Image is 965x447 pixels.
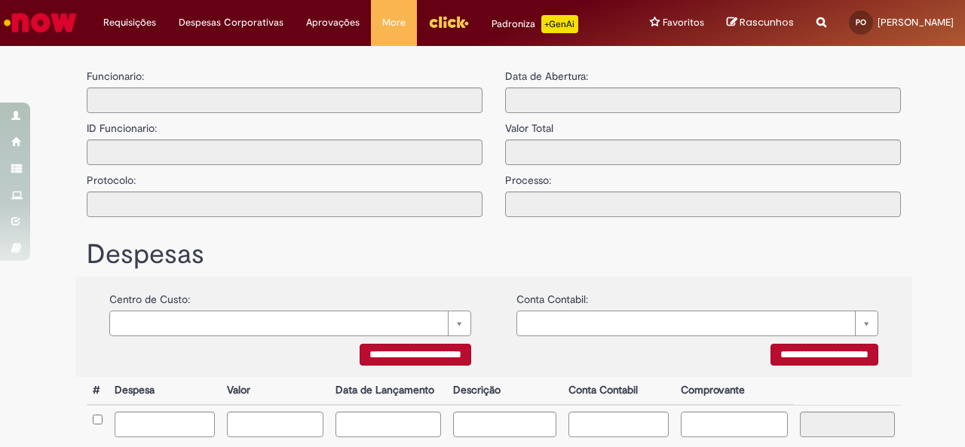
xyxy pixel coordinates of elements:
[727,16,794,30] a: Rascunhos
[329,377,448,405] th: Data de Lançamento
[856,17,866,27] span: PO
[221,377,329,405] th: Valor
[492,15,578,33] div: Padroniza
[179,15,283,30] span: Despesas Corporativas
[740,15,794,29] span: Rascunhos
[541,15,578,33] p: +GenAi
[663,15,704,30] span: Favoritos
[878,16,954,29] span: [PERSON_NAME]
[109,284,190,307] label: Centro de Custo:
[516,284,588,307] label: Conta Contabil:
[505,69,588,84] label: Data de Abertura:
[447,377,562,405] th: Descrição
[87,165,136,188] label: Protocolo:
[505,165,551,188] label: Processo:
[87,69,144,84] label: Funcionario:
[2,8,79,38] img: ServiceNow
[516,311,878,336] a: Limpar campo {0}
[87,240,901,270] h1: Despesas
[675,377,795,405] th: Comprovante
[382,15,406,30] span: More
[87,377,109,405] th: #
[306,15,360,30] span: Aprovações
[109,377,221,405] th: Despesa
[87,113,157,136] label: ID Funcionario:
[109,311,471,336] a: Limpar campo {0}
[103,15,156,30] span: Requisições
[505,113,553,136] label: Valor Total
[562,377,675,405] th: Conta Contabil
[428,11,469,33] img: click_logo_yellow_360x200.png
